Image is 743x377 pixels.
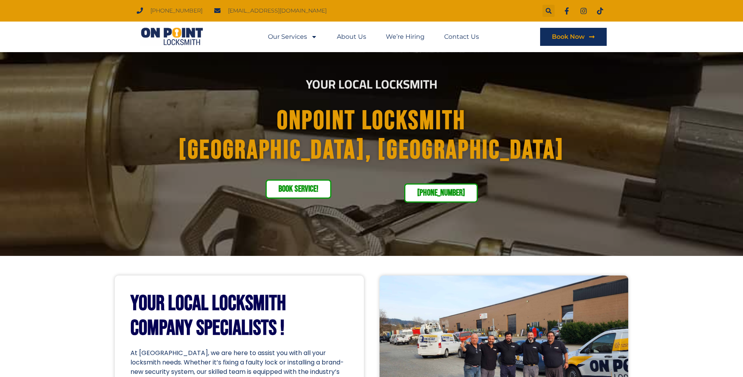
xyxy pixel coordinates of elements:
[226,5,327,16] span: [EMAIL_ADDRESS][DOMAIN_NAME]
[540,28,607,46] a: Book Now
[444,28,479,46] a: Contact Us
[404,183,478,203] a: [PHONE_NUMBER]
[155,78,588,91] h2: YOUR LOCAL LOCKSMITH
[386,28,425,46] a: We’re Hiring
[130,291,348,341] h2: Your Local Locksmith Company Specialists !
[337,28,366,46] a: About Us
[552,34,585,40] span: Book Now
[148,5,202,16] span: [PHONE_NUMBER]
[161,106,583,165] h1: Onpoint Locksmith [GEOGRAPHIC_DATA], [GEOGRAPHIC_DATA]
[542,5,555,17] div: Search
[266,179,331,199] a: Book service!
[278,185,318,194] span: Book service!
[268,28,317,46] a: Our Services
[268,28,479,46] nav: Menu
[417,188,465,198] span: [PHONE_NUMBER]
